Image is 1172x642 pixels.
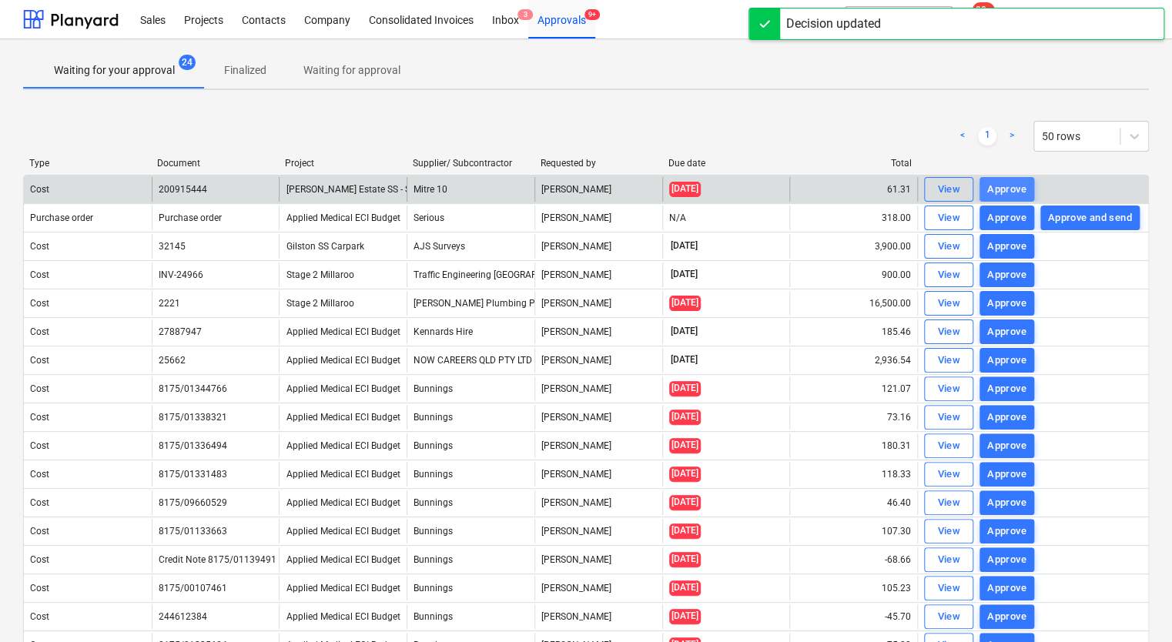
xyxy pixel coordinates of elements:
[407,319,534,344] div: Kennards Hire
[979,348,1034,373] button: Approve
[924,262,973,287] button: View
[286,583,400,594] span: Applied Medical ECI Budget
[407,262,534,287] div: Traffic Engineering [GEOGRAPHIC_DATA]
[669,182,701,196] span: [DATE]
[30,554,49,565] div: Cost
[159,298,180,309] div: 2221
[159,412,227,423] div: 8175/01338321
[669,410,701,424] span: [DATE]
[987,466,1026,483] div: Approve
[924,405,973,430] button: View
[407,576,534,600] div: Bunnings
[789,319,917,344] div: 185.46
[789,405,917,430] div: 73.16
[924,234,973,259] button: View
[286,269,353,280] span: Stage 2 Millaroo
[937,323,960,341] div: View
[30,583,49,594] div: Cost
[937,437,960,455] div: View
[30,383,49,394] div: Cost
[159,583,227,594] div: 8175/00107461
[979,604,1034,629] button: Approve
[979,519,1034,543] button: Approve
[789,604,917,629] div: -45.70
[669,495,701,510] span: [DATE]
[159,554,276,565] div: Credit Note 8175/01139491
[669,296,701,310] span: [DATE]
[924,376,973,401] button: View
[979,234,1034,259] button: Approve
[937,409,960,426] div: View
[669,609,701,624] span: [DATE]
[668,158,784,169] div: Due date
[534,234,662,259] div: [PERSON_NAME]
[286,212,400,223] span: Applied Medical ECI Budget
[407,177,534,202] div: Mitre 10
[159,212,222,223] div: Purchase order
[407,604,534,629] div: Bunnings
[584,9,600,20] span: 9+
[534,604,662,629] div: [PERSON_NAME]
[987,238,1026,256] div: Approve
[159,241,186,252] div: 32145
[534,376,662,401] div: [PERSON_NAME]
[303,62,400,79] p: Waiting for approval
[413,158,528,169] div: Supplier/ Subcontractor
[979,490,1034,515] button: Approve
[669,580,701,595] span: [DATE]
[159,526,227,537] div: 8175/01133663
[407,376,534,401] div: Bunnings
[669,381,701,396] span: [DATE]
[286,497,400,508] span: Applied Medical ECI Budget
[534,177,662,202] div: [PERSON_NAME]
[179,55,196,70] span: 24
[924,319,973,344] button: View
[979,462,1034,487] button: Approve
[937,466,960,483] div: View
[937,181,960,199] div: View
[286,383,400,394] span: Applied Medical ECI Budget
[30,298,49,309] div: Cost
[159,611,207,622] div: 244612384
[937,380,960,398] div: View
[987,352,1026,369] div: Approve
[924,462,973,487] button: View
[987,323,1026,341] div: Approve
[669,523,701,538] span: [DATE]
[669,466,701,481] span: [DATE]
[534,206,662,230] div: [PERSON_NAME]
[407,547,534,572] div: Bunnings
[979,206,1034,230] button: Approve
[979,576,1034,600] button: Approve
[534,547,662,572] div: [PERSON_NAME]
[979,319,1034,344] button: Approve
[30,212,93,223] div: Purchase order
[159,269,203,280] div: INV-24966
[30,269,49,280] div: Cost
[224,62,266,79] p: Finalized
[987,209,1026,227] div: Approve
[286,298,353,309] span: Stage 2 Millaroo
[987,266,1026,284] div: Approve
[979,291,1034,316] button: Approve
[669,325,699,338] span: [DATE]
[54,62,175,79] p: Waiting for your approval
[987,580,1026,597] div: Approve
[286,440,400,451] span: Applied Medical ECI Budget
[669,239,699,252] span: [DATE]
[937,580,960,597] div: View
[30,355,49,366] div: Cost
[159,440,227,451] div: 8175/01336494
[1095,568,1172,642] div: Chat Widget
[407,490,534,515] div: Bunnings
[407,234,534,259] div: AJS Surveys
[159,497,227,508] div: 8175/09660529
[286,184,470,195] span: Patrick Estate SS - Shade Structure
[937,238,960,256] div: View
[937,295,960,313] div: View
[159,355,186,366] div: 25662
[669,268,699,281] span: [DATE]
[987,494,1026,512] div: Approve
[286,554,400,565] span: Applied Medical ECI Budget
[30,469,49,480] div: Cost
